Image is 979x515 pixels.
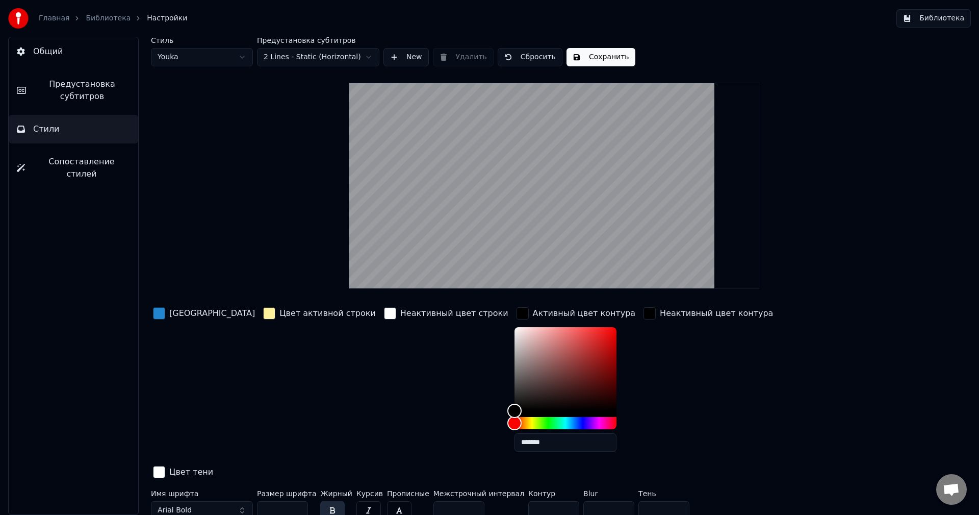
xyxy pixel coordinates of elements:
[514,305,638,322] button: Активный цвет контура
[279,307,376,320] div: Цвет активной строки
[400,307,508,320] div: Неактивный цвет строки
[498,48,562,66] button: Сбросить
[151,37,253,44] label: Стиль
[261,305,378,322] button: Цвет активной строки
[39,13,69,23] a: Главная
[151,305,257,322] button: [GEOGRAPHIC_DATA]
[641,305,775,322] button: Неактивный цвет контура
[9,115,138,143] button: Стили
[9,70,138,111] button: Предустановка субтитров
[320,490,352,497] label: Жирный
[169,307,255,320] div: [GEOGRAPHIC_DATA]
[33,45,63,58] span: Общий
[660,307,773,320] div: Неактивный цвет контура
[514,417,616,429] div: Hue
[33,156,130,180] span: Сопоставление стилей
[257,490,316,497] label: Размер шрифта
[433,490,524,497] label: Межстрочный интервал
[257,37,379,44] label: Предустановка субтитров
[356,490,383,497] label: Курсив
[896,9,971,28] button: Библиотека
[8,8,29,29] img: youka
[638,490,689,497] label: Тень
[34,78,130,103] span: Предустановка субтитров
[383,48,429,66] button: New
[169,466,213,478] div: Цвет тени
[86,13,131,23] a: Библиотека
[151,464,215,480] button: Цвет тени
[566,48,635,66] button: Сохранить
[382,305,510,322] button: Неактивный цвет строки
[583,490,634,497] label: Blur
[151,490,253,497] label: Имя шрифта
[387,490,429,497] label: Прописные
[33,123,60,135] span: Стили
[39,13,187,23] nav: breadcrumb
[514,327,616,411] div: Color
[9,37,138,66] button: Общий
[9,148,138,188] button: Сопоставление стилей
[147,13,187,23] span: Настройки
[528,490,579,497] label: Контур
[533,307,636,320] div: Активный цвет контура
[936,474,967,505] div: Відкритий чат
